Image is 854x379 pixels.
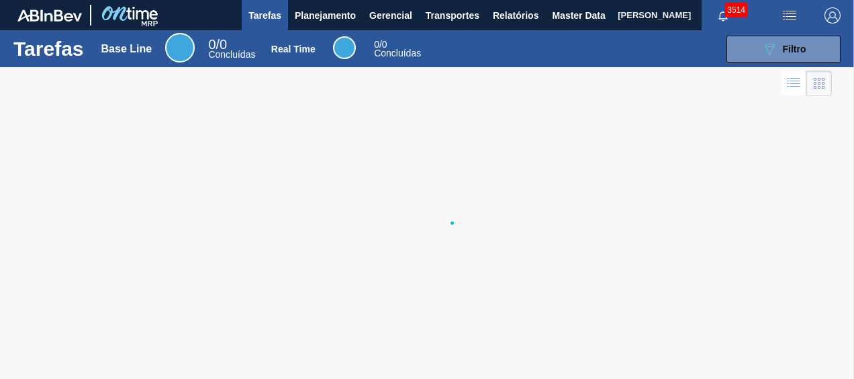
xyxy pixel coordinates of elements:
[552,7,605,24] span: Master Data
[208,37,216,52] span: 0
[333,36,356,59] div: Real Time
[248,7,281,24] span: Tarefas
[426,7,479,24] span: Transportes
[783,44,806,54] span: Filtro
[295,7,356,24] span: Planejamento
[17,9,82,22] img: TNhmsLtSVTkK8tSr43FrP2fwEKptu5GPRR3wAAAABJRU5ErkJggg==
[271,44,316,54] div: Real Time
[101,43,152,55] div: Base Line
[374,39,379,50] span: 0
[165,33,195,62] div: Base Line
[493,7,538,24] span: Relatórios
[13,41,84,56] h1: Tarefas
[824,7,841,24] img: Logout
[208,39,255,59] div: Base Line
[374,48,421,58] span: Concluídas
[374,39,387,50] span: / 0
[702,6,745,25] button: Notificações
[724,3,748,17] span: 3514
[374,40,421,58] div: Real Time
[208,49,255,60] span: Concluídas
[369,7,412,24] span: Gerencial
[208,37,227,52] span: / 0
[781,7,798,24] img: userActions
[726,36,841,62] button: Filtro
